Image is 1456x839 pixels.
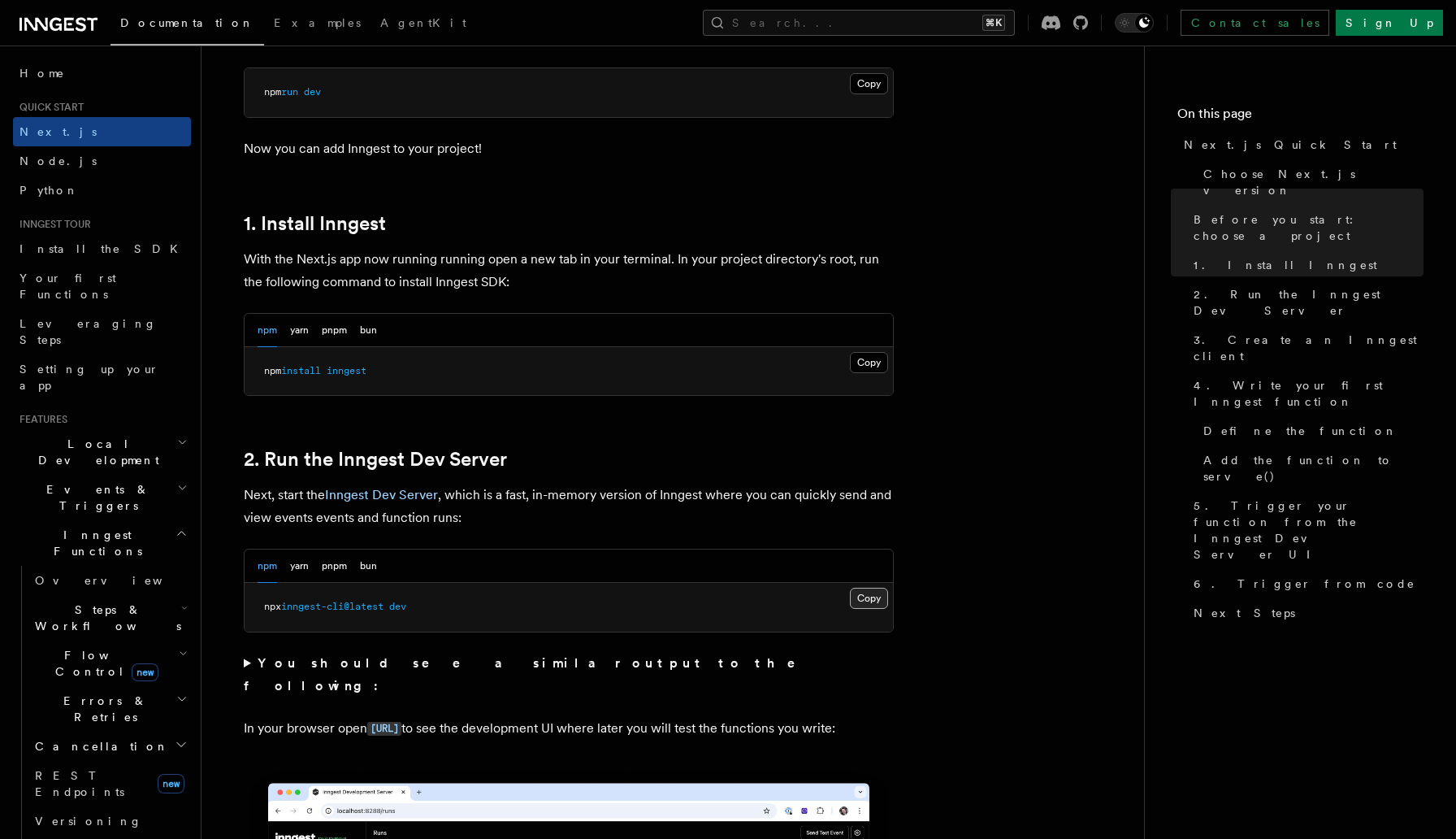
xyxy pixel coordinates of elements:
a: Inngest Dev Server [325,487,438,502]
span: new [132,663,158,681]
p: With the Next.js app now running running open a new tab in your terminal. In your project directo... [244,248,894,293]
span: npm [264,365,281,376]
a: Contact sales [1181,10,1329,36]
span: dev [304,86,321,98]
span: Choose Next.js version [1203,166,1423,198]
span: Documentation [120,16,254,29]
span: inngest [327,365,366,376]
a: Next.js Quick Start [1177,130,1423,159]
span: Inngest Functions [13,527,175,559]
button: Cancellation [28,732,191,761]
a: Node.js [13,146,191,176]
a: AgentKit [370,5,476,44]
span: Overview [35,574,202,587]
a: 5. Trigger your function from the Inngest Dev Server UI [1187,491,1423,569]
span: 3. Create an Inngest client [1194,332,1423,364]
span: Errors & Retries [28,693,176,725]
span: Python [19,184,79,197]
span: 6. Trigger from code [1194,576,1415,592]
a: Overview [28,566,191,595]
span: Examples [274,16,361,29]
a: REST Endpointsnew [28,761,191,806]
span: Features [13,413,67,426]
span: 5. Trigger your function from the Inngest Dev Server UI [1194,498,1423,563]
span: Install the SDK [19,242,188,255]
a: 2. Run the Inngest Dev Server [244,448,507,471]
a: Leveraging Steps [13,309,191,354]
span: 4. Write your first Inngest function [1194,377,1423,410]
span: dev [389,601,406,612]
a: Python [13,176,191,205]
span: Define the function [1203,423,1397,439]
span: Add the function to serve() [1203,452,1423,485]
span: Cancellation [28,738,169,754]
a: 6. Trigger from code [1187,569,1423,598]
span: Setting up your app [19,363,159,392]
a: Add the function to serve() [1197,446,1423,491]
a: Before you start: choose a project [1187,205,1423,250]
a: Setting up your app [13,354,191,400]
span: Node.js [19,154,97,167]
a: Versioning [28,806,191,836]
a: 3. Create an Inngest client [1187,325,1423,371]
a: Home [13,59,191,88]
span: Next.js [19,125,97,138]
button: bun [360,550,377,583]
button: pnpm [322,314,347,347]
span: Home [19,65,65,81]
p: In your browser open to see the development UI where later you will test the functions you write: [244,717,894,741]
button: Inngest Functions [13,520,191,566]
button: Local Development [13,429,191,475]
span: 2. Run the Inngest Dev Server [1194,286,1423,319]
span: new [158,774,184,793]
strong: You should see a similar output to the following: [244,655,818,693]
code: [URL] [367,722,401,736]
a: Documentation [110,5,264,46]
button: Steps & Workflows [28,595,191,641]
a: 1. Install Inngest [1187,250,1423,280]
kbd: ⌘K [982,15,1005,31]
button: npm [258,550,277,583]
span: Leveraging Steps [19,317,157,346]
span: Next.js Quick Start [1184,137,1397,153]
button: bun [360,314,377,347]
a: Examples [264,5,370,44]
button: Copy [850,352,888,373]
span: npx [264,601,281,612]
span: AgentKit [380,16,466,29]
span: Events & Triggers [13,481,177,514]
button: Errors & Retries [28,686,191,732]
span: Quick start [13,101,84,114]
a: Next.js [13,117,191,146]
button: yarn [290,550,309,583]
p: Next, start the , which is a fast, in-memory version of Inngest where you can quickly send and vi... [244,484,894,529]
p: Now you can add Inngest to your project! [244,137,894,160]
a: Next Steps [1187,598,1423,628]
button: Toggle dark mode [1115,13,1154,33]
span: inngest-cli@latest [281,601,383,612]
span: install [281,365,321,376]
a: Sign Up [1336,10,1443,36]
button: Events & Triggers [13,475,191,520]
span: Versioning [35,815,142,828]
a: [URL] [367,720,401,736]
h4: On this page [1177,104,1423,130]
span: Flow Control [28,647,179,680]
span: Next Steps [1194,605,1295,621]
span: run [281,86,298,98]
span: Local Development [13,436,177,468]
span: Before you start: choose a project [1194,211,1423,244]
span: 1. Install Inngest [1194,257,1377,273]
button: Copy [850,588,888,609]
button: yarn [290,314,309,347]
a: Define the function [1197,416,1423,446]
button: Search...⌘K [703,10,1015,36]
a: Choose Next.js version [1197,159,1423,205]
button: Copy [850,73,888,94]
summary: You should see a similar output to the following: [244,652,894,698]
a: 1. Install Inngest [244,212,386,235]
button: npm [258,314,277,347]
a: 2. Run the Inngest Dev Server [1187,280,1423,325]
span: Inngest tour [13,218,91,231]
a: 4. Write your first Inngest function [1187,371,1423,416]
